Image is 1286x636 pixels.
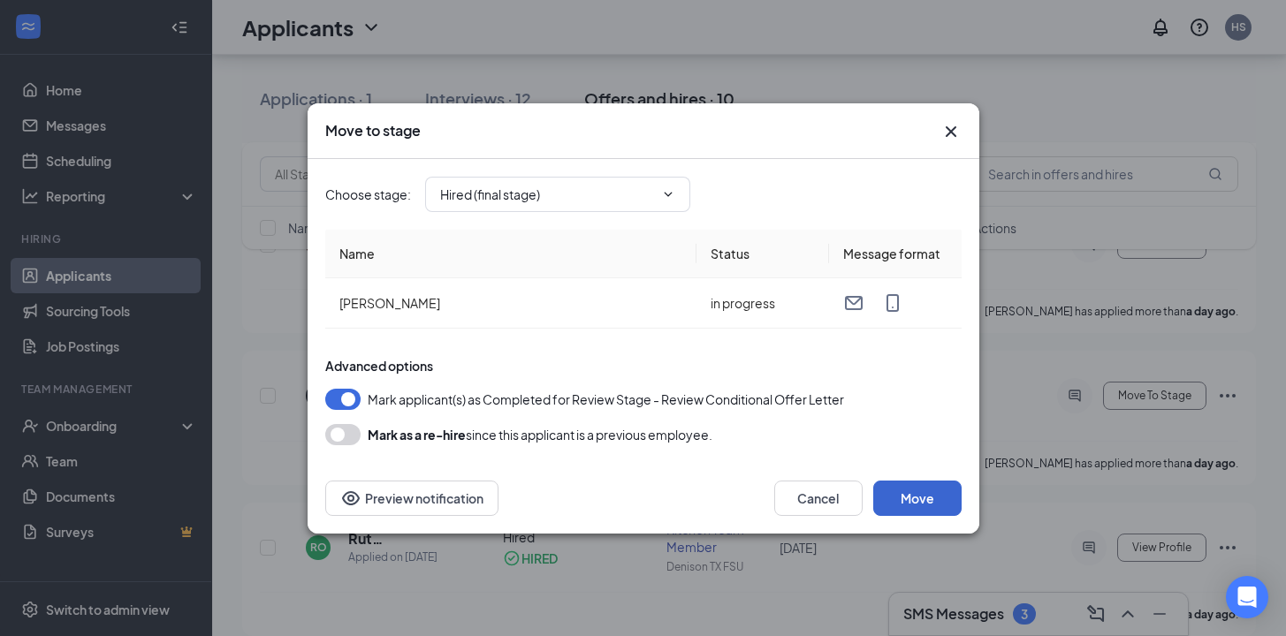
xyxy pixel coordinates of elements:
[1226,576,1268,618] div: Open Intercom Messenger
[940,121,962,142] svg: Cross
[368,389,844,410] span: Mark applicant(s) as Completed for Review Stage - Review Conditional Offer Letter
[325,481,498,516] button: Preview notificationEye
[696,278,829,329] td: in progress
[661,187,675,201] svg: ChevronDown
[774,481,863,516] button: Cancel
[325,357,962,375] div: Advanced options
[829,230,962,278] th: Message format
[940,121,962,142] button: Close
[368,427,466,443] b: Mark as a re-hire
[325,121,421,140] h3: Move to stage
[873,481,962,516] button: Move
[368,424,712,445] div: since this applicant is a previous employee.
[325,230,696,278] th: Name
[325,185,411,204] span: Choose stage :
[340,488,361,509] svg: Eye
[696,230,829,278] th: Status
[339,295,440,311] span: [PERSON_NAME]
[882,292,903,314] svg: MobileSms
[843,292,864,314] svg: Email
